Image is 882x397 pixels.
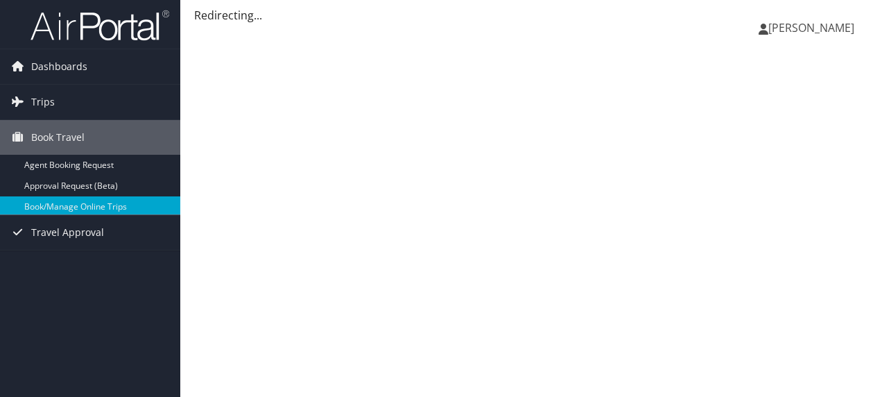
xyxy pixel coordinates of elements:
div: Redirecting... [194,7,868,24]
span: Book Travel [31,120,85,155]
a: [PERSON_NAME] [759,7,868,49]
span: Dashboards [31,49,87,84]
span: Trips [31,85,55,119]
span: [PERSON_NAME] [768,20,854,35]
img: airportal-logo.png [31,9,169,42]
span: Travel Approval [31,215,104,250]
